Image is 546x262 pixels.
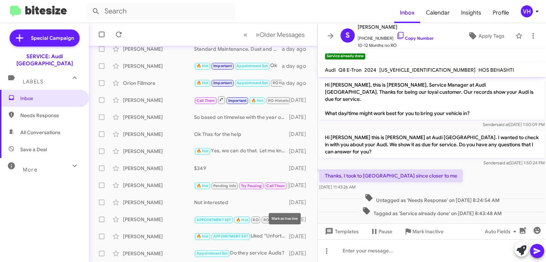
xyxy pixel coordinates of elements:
[266,184,285,188] span: Call Them
[251,98,263,103] span: 🔥 Hot
[515,5,538,17] button: VH
[123,216,194,223] div: [PERSON_NAME]
[194,215,289,224] div: Ok, thank you for telling me. He just told me.
[253,218,258,222] span: RO
[319,78,545,120] p: Hi [PERSON_NAME], this is [PERSON_NAME], Service Manager at Audi [GEOGRAPHIC_DATA]. Thanks for be...
[194,131,289,138] div: Ok Thxs for the help
[289,250,312,257] div: [DATE]
[197,251,228,256] span: Appointment Set
[197,234,209,239] span: 🔥 Hot
[23,167,37,173] span: More
[10,29,80,47] a: Special Campaign
[412,225,444,238] span: Mark Inactive
[123,62,194,70] div: [PERSON_NAME]
[194,45,282,53] div: Standard Maintenance, Dust and pollen filter - Replace, Panorama sunroof systems (PSD) - Check dr...
[213,234,248,239] span: APPOINTMENT SET
[123,148,194,155] div: [PERSON_NAME]
[487,2,515,23] a: Profile
[123,182,194,189] div: [PERSON_NAME]
[319,131,545,158] p: Hi [PERSON_NAME] this is [PERSON_NAME] at Audi [GEOGRAPHIC_DATA]. I wanted to check in with you a...
[455,2,487,23] a: Insights
[236,64,268,68] span: Appointment Set
[289,114,312,121] div: [DATE]
[497,122,509,127] span: said at
[364,225,398,238] button: Pause
[282,45,312,53] div: a day ago
[197,98,215,103] span: Call Them
[86,3,235,20] input: Search
[240,27,309,42] nav: Page navigation example
[269,213,301,224] div: Mark as Inactive
[358,31,434,42] span: [PHONE_NUMBER]
[31,34,74,42] span: Special Campaign
[194,95,289,104] div: Hi [PERSON_NAME] , how much is an oil change and how long will it take ?
[323,225,359,238] span: Templates
[289,131,312,138] div: [DATE]
[239,27,252,42] button: Previous
[483,122,545,127] span: Sender [DATE] 1:50:09 PM
[197,81,209,85] span: 🔥 Hot
[325,53,365,60] small: Service already done
[362,193,502,204] span: Untagged as 'Needs Response' on [DATE] 8:24:54 AM
[194,181,289,190] div: Is my vehicle still under warranty?
[213,81,232,85] span: Important
[282,62,312,70] div: a day ago
[478,29,504,42] span: Apply Tags
[20,95,81,102] span: Inbox
[251,27,309,42] button: Next
[194,232,289,240] div: Liked “Unfortunately due to the age of the vehicle, you don't qualify for a loaner. If we have an...
[123,131,194,138] div: [PERSON_NAME]
[396,36,434,41] a: Copy Number
[289,165,312,172] div: [DATE]
[123,80,194,87] div: Orion Fillmore
[123,97,194,104] div: [PERSON_NAME]
[197,184,209,188] span: 🔥 Hot
[394,2,420,23] a: Inbox
[319,184,355,190] span: [DATE] 11:43:26 AM
[123,165,194,172] div: [PERSON_NAME]
[194,62,282,70] div: Ok
[20,112,81,119] span: Needs Response
[236,218,248,222] span: 🔥 Hot
[358,23,434,31] span: [PERSON_NAME]
[483,160,545,165] span: Sender [DATE] 1:50:24 PM
[263,218,291,222] span: RO Responded
[123,199,194,206] div: [PERSON_NAME]
[194,147,289,155] div: Yes, we can do that. Let me know when you're ready.
[485,225,519,238] span: Auto Fields
[289,233,312,240] div: [DATE]
[194,199,289,206] div: Not interested
[197,218,231,222] span: APPOINTMENT SET
[497,160,510,165] span: said at
[319,169,463,182] p: Thanks, I took to [GEOGRAPHIC_DATA] since closer to me
[521,5,533,17] div: VH
[243,30,247,39] span: «
[379,225,392,238] span: Pause
[194,165,289,172] div: $349
[460,29,512,42] button: Apply Tags
[259,31,305,39] span: Older Messages
[194,79,282,87] div: Thank you for letting us know. Have a wonderful day!
[213,184,236,188] span: Pending Info
[241,184,262,188] span: Try Pausing
[358,42,434,49] span: 10-12 Months no RO
[420,2,455,23] a: Calendar
[364,67,376,73] span: 2024
[20,146,47,153] span: Save a Deal
[268,98,289,103] span: RO Historic
[194,249,289,257] div: Do they service Audis?
[194,114,289,121] div: So based on timewise with the year of your vehicle, you are due for a 50k maintenance service. Th...
[228,98,247,103] span: Important
[318,225,364,238] button: Templates
[273,81,294,85] span: RO Historic
[23,78,43,85] span: Labels
[197,149,209,153] span: 🔥 Hot
[282,80,312,87] div: a day ago
[20,129,60,136] span: All Conversations
[236,81,268,85] span: Appointment Set
[289,199,312,206] div: [DATE]
[338,67,362,73] span: Q8 E-Tron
